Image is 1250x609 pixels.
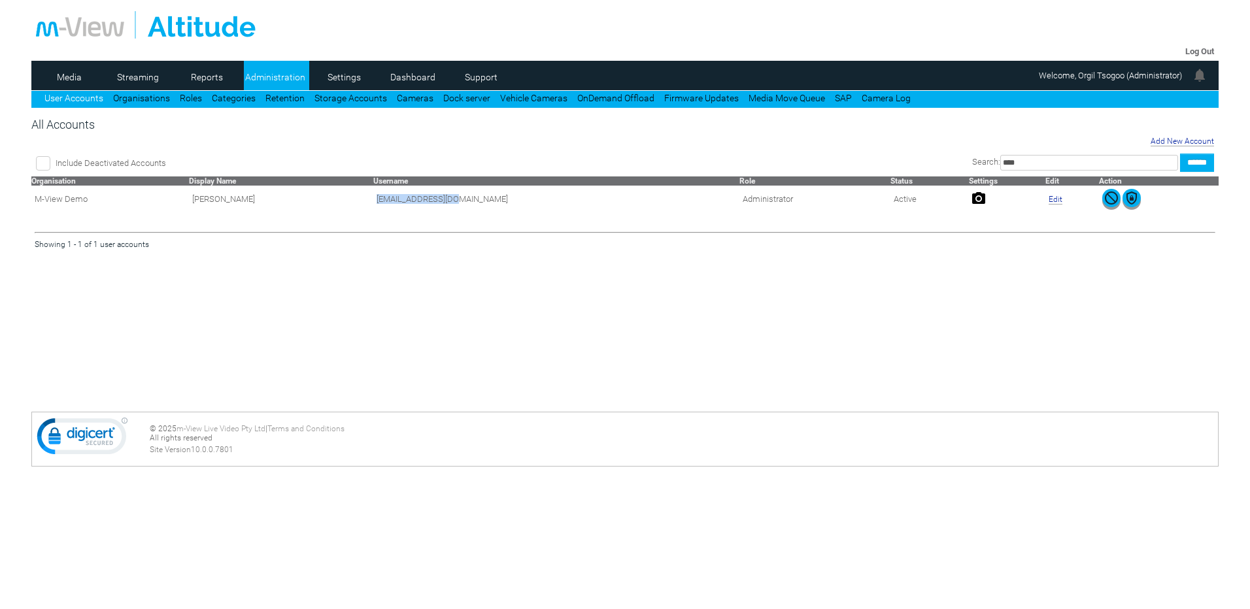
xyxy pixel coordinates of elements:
[890,176,913,186] a: Status
[267,424,345,433] a: Terms and Conditions
[189,176,236,186] a: Display Name
[31,176,76,186] a: Organisation
[1151,137,1214,146] a: Add New Account
[972,191,985,205] img: camera24.png
[739,176,755,186] a: Role
[265,93,305,103] a: Retention
[44,93,103,103] a: User Accounts
[457,154,1214,172] div: Search:
[244,67,307,87] a: Administration
[1192,67,1208,83] img: bell24.png
[749,93,825,103] a: Media Move Queue
[739,186,890,212] td: Administrator
[150,445,1213,454] div: Site Version
[500,93,567,103] a: Vehicle Cameras
[1185,46,1214,56] a: Log Out
[1102,199,1121,209] a: Deactivate
[107,67,170,87] a: Streaming
[1099,176,1219,186] th: Action
[177,424,265,433] a: m-View Live Video Pty Ltd
[397,93,433,103] a: Cameras
[113,93,170,103] a: Organisations
[35,240,149,249] span: Showing 1 - 1 of 1 user accounts
[35,194,88,204] span: M-View Demo
[314,93,387,103] a: Storage Accounts
[835,93,852,103] a: SAP
[1102,189,1121,207] img: user-active-green-icon.svg
[175,67,239,87] a: Reports
[373,176,408,186] a: Username
[212,93,256,103] a: Categories
[377,194,508,204] span: AdamC@mview.com.au
[1123,199,1141,209] a: Reset MFA
[381,67,445,87] a: Dashboard
[38,67,101,87] a: Media
[312,67,376,87] a: Settings
[1039,71,1182,80] span: Welcome, Orgil Tsogoo (Administrator)
[443,93,490,103] a: Dock server
[577,93,654,103] a: OnDemand Offload
[31,118,95,131] span: All Accounts
[1049,195,1062,205] a: Edit
[56,158,166,168] span: Include Deactivated Accounts
[450,67,513,87] a: Support
[37,417,128,461] img: DigiCert Secured Site Seal
[1123,189,1141,207] img: mfa-shield-green-icon.svg
[191,445,233,454] span: 10.0.0.7801
[180,93,202,103] a: Roles
[192,194,255,204] span: Contact Method: SMS and Email
[664,93,739,103] a: Firmware Updates
[862,93,911,103] a: Camera Log
[969,176,1045,186] th: Settings
[150,424,1213,454] div: © 2025 | All rights reserved
[890,186,968,212] td: Active
[1045,176,1099,186] th: Edit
